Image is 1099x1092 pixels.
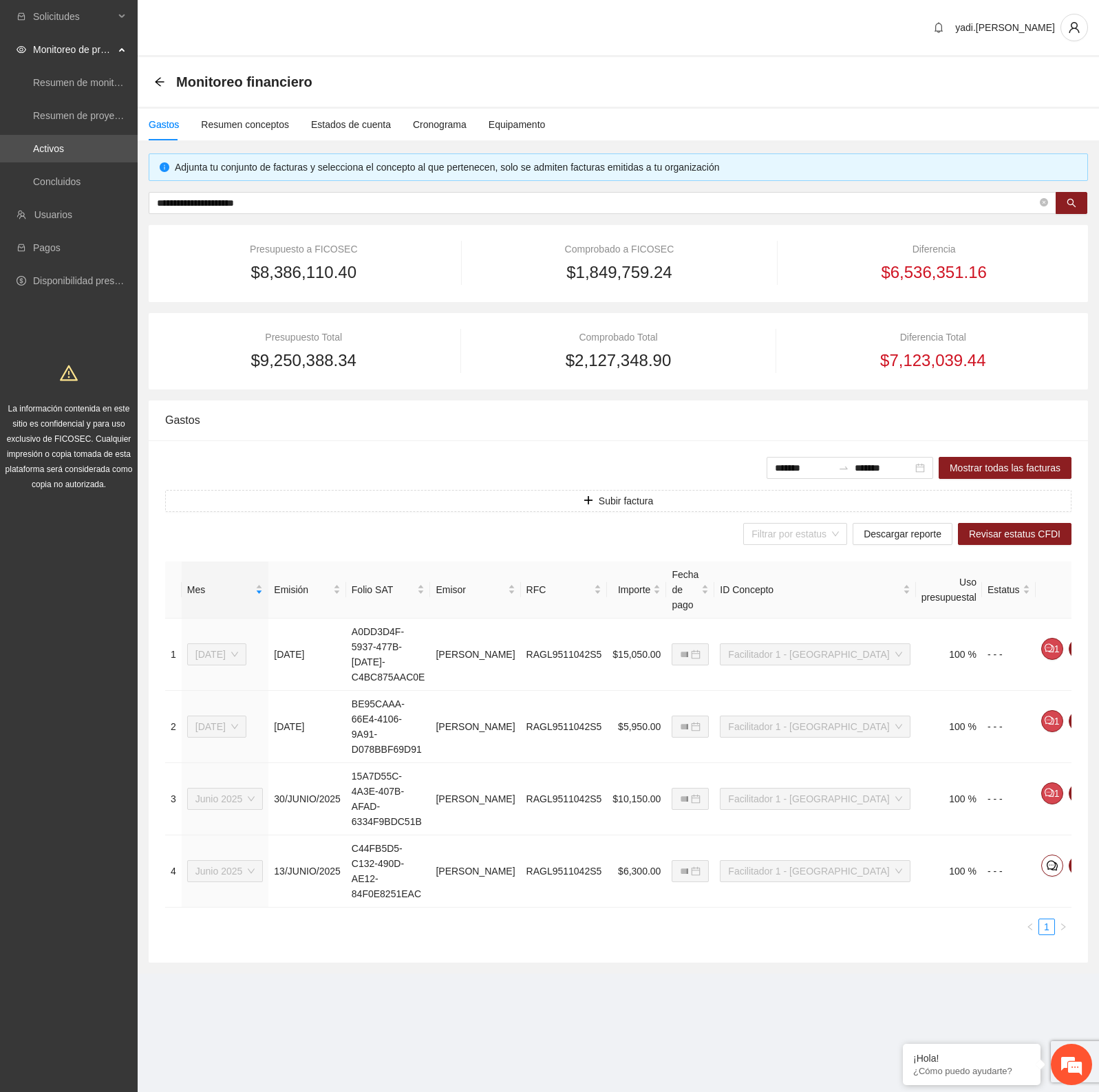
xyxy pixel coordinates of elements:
button: right [1055,919,1071,935]
p: ¿Cómo puedo ayudarte? [913,1066,1030,1076]
span: $7,123,039.44 [880,347,985,374]
span: Estatus [988,582,1020,597]
button: comment1 [1041,710,1063,732]
span: comment [1045,716,1054,727]
span: arrow-left [154,76,165,87]
span: Facilitador 1 - Chihuahua [728,861,901,881]
button: Mostrar todas las facturas [939,457,1071,479]
span: Mostrar todas las facturas [950,460,1060,475]
div: Presupuesto Total [165,330,442,345]
button: Revisar estatus CFDI [958,523,1071,545]
span: Julio 2025 [195,716,238,737]
a: Disponibilidad presupuestal [33,275,151,286]
td: 100 % [916,835,982,908]
div: ¡Hola! [913,1053,1030,1064]
div: Presupuesto a FICOSEC [165,242,442,257]
td: RAGL9511042S5 [521,835,608,908]
a: 1 [1039,919,1054,934]
td: [DATE] [268,691,346,763]
span: Fecha de pago [672,567,698,612]
span: search [1067,198,1076,209]
div: Equipamento [489,117,546,132]
button: Descargar reporte [853,523,952,545]
span: Descargar reporte [864,526,941,542]
span: Solicitudes [33,3,114,30]
td: 2 [165,691,182,763]
button: plusSubir factura [165,490,1071,512]
button: comment1 [1041,782,1063,804]
a: Activos [33,143,64,154]
span: $8,386,110.40 [251,259,356,286]
span: right [1059,923,1067,931]
span: La información contenida en este sitio es confidencial y para uso exclusivo de FICOSEC. Cualquier... [6,404,133,489]
div: Gastos [149,117,179,132]
td: 13/JUNIO/2025 [268,835,346,908]
div: Adjunta tu conjunto de facturas y selecciona el concepto al que pertenecen, solo se admiten factu... [175,160,1077,175]
th: Importe [607,561,666,619]
div: Diferencia Total [795,330,1071,345]
div: Comprobado a FICOSEC [480,242,758,257]
td: RAGL9511042S5 [521,763,608,835]
td: - - - [982,763,1036,835]
td: 1 [165,619,182,691]
span: Emisor [436,582,504,597]
th: Fecha de pago [666,561,714,619]
span: yadi.[PERSON_NAME] [955,22,1055,33]
td: 4 [165,835,182,908]
th: Emisión [268,561,346,619]
td: RAGL9511042S5 [521,691,608,763]
button: edit [1069,638,1091,660]
button: edit [1069,710,1091,732]
a: Resumen de proyectos aprobados [33,110,180,121]
a: Usuarios [34,209,72,220]
td: [PERSON_NAME] [430,691,520,763]
a: Concluidos [33,176,81,187]
span: comment [1042,860,1063,871]
td: 30/JUNIO/2025 [268,763,346,835]
td: [PERSON_NAME] [430,619,520,691]
span: user [1061,21,1087,34]
span: Monitoreo financiero [176,71,312,93]
div: Back [154,76,165,88]
span: Monitoreo de proyectos [33,36,114,63]
span: Facilitador 1 - Chihuahua [728,789,901,809]
div: Comprobado Total [480,330,756,345]
span: warning [60,364,78,382]
td: $6,300.00 [607,835,666,908]
button: left [1022,919,1038,935]
td: $5,950.00 [607,691,666,763]
th: Estatus [982,561,1036,619]
span: Julio 2025 [195,644,238,665]
td: 15A7D55C-4A3E-407B-AFAD-6334F9BDC51B [346,763,431,835]
span: Junio 2025 [195,861,255,881]
button: user [1060,14,1088,41]
th: RFC [521,561,608,619]
span: Facilitador 1 - Chihuahua [728,716,901,737]
span: Folio SAT [352,582,415,597]
span: swap-right [838,462,849,473]
li: 1 [1038,919,1055,935]
li: Next Page [1055,919,1071,935]
div: Diferencia [796,242,1071,257]
span: comment [1045,788,1054,799]
span: $9,250,388.34 [250,347,356,374]
td: C44FB5D5-C132-490D-AE12-84F0E8251EAC [346,835,431,908]
td: 100 % [916,691,982,763]
span: Emisión [274,582,330,597]
span: Mes [187,582,253,597]
span: to [838,462,849,473]
span: ID Concepto [720,582,899,597]
td: 100 % [916,619,982,691]
a: Resumen de monitoreo [33,77,134,88]
span: $2,127,348.90 [566,347,671,374]
button: bell [928,17,950,39]
td: [PERSON_NAME] [430,835,520,908]
td: - - - [982,619,1036,691]
span: edit [1069,716,1090,727]
td: 3 [165,763,182,835]
button: edit [1069,855,1091,877]
span: eye [17,45,26,54]
span: left [1026,923,1034,931]
button: comment [1041,855,1063,877]
span: Junio 2025 [195,789,255,809]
